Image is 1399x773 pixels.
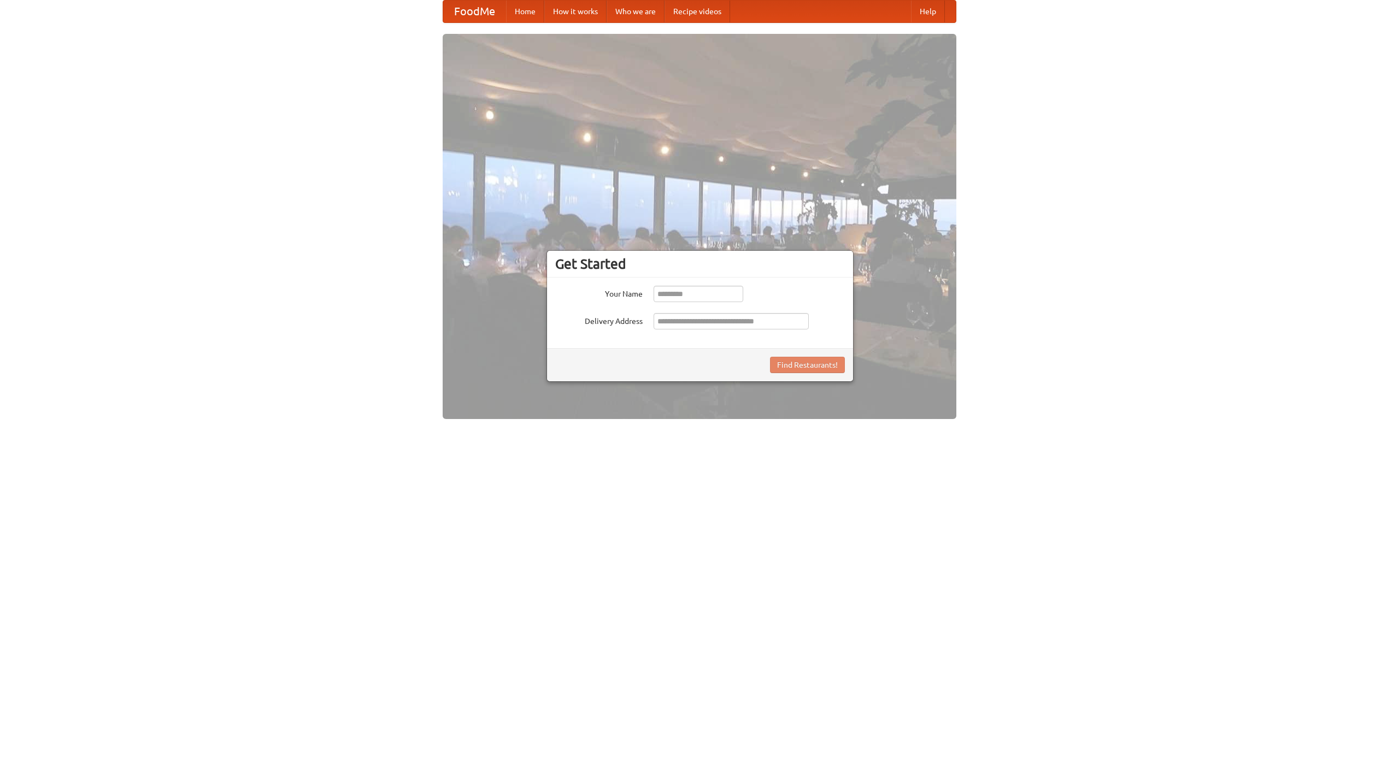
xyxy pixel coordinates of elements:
label: Your Name [555,286,643,299]
label: Delivery Address [555,313,643,327]
h3: Get Started [555,256,845,272]
a: Who we are [607,1,665,22]
button: Find Restaurants! [770,357,845,373]
a: Recipe videos [665,1,730,22]
a: FoodMe [443,1,506,22]
a: How it works [544,1,607,22]
a: Help [911,1,945,22]
a: Home [506,1,544,22]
